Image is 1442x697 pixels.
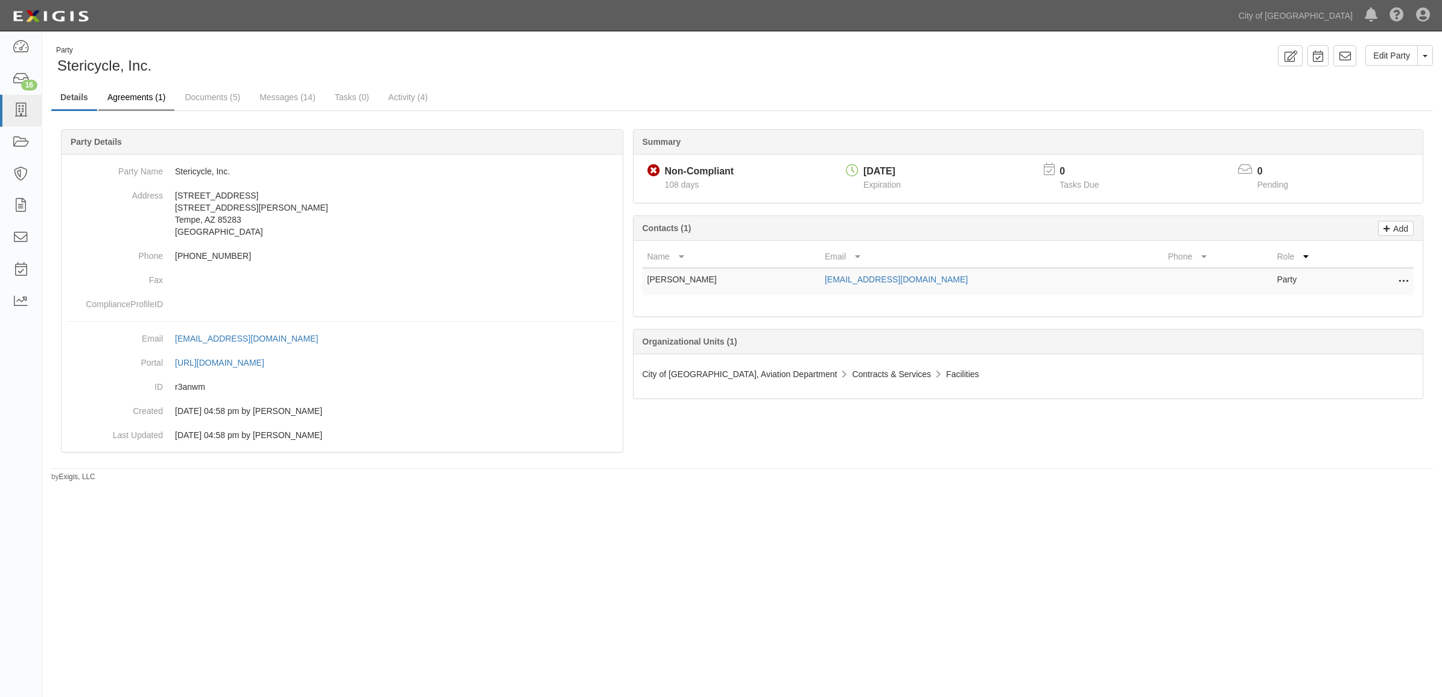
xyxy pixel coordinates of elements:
b: Contacts (1) [643,223,691,233]
b: Summary [643,137,681,147]
span: City of [GEOGRAPHIC_DATA], Aviation Department [643,369,837,379]
dt: Last Updated [66,423,163,441]
div: Party [56,45,151,56]
span: Facilities [946,369,979,379]
span: Pending [1257,180,1288,189]
span: Tasks Due [1059,180,1099,189]
a: City of [GEOGRAPHIC_DATA] [1233,4,1359,28]
b: Party Details [71,137,122,147]
th: Role [1272,246,1365,268]
p: Add [1390,221,1408,235]
dt: Created [66,399,163,417]
dt: Email [66,326,163,345]
dd: 10/04/2024 04:58 pm by Dominique Tapia [66,399,618,423]
p: 0 [1059,165,1114,179]
dt: Address [66,183,163,202]
a: Activity (4) [380,85,437,109]
dt: Fax [66,268,163,286]
dt: ID [66,375,163,393]
span: Contracts & Services [852,369,931,379]
dd: 10/04/2024 04:58 pm by Dominique Tapia [66,423,618,447]
a: Agreements (1) [98,85,174,111]
b: Organizational Units (1) [643,337,737,346]
td: Party [1272,268,1365,295]
dd: [PHONE_NUMBER] [66,244,618,268]
a: Messages (14) [250,85,325,109]
small: by [51,472,95,482]
a: Documents (5) [176,85,249,109]
th: Email [820,246,1163,268]
a: Edit Party [1365,45,1418,66]
th: Name [643,246,820,268]
div: [DATE] [863,165,901,179]
a: Add [1378,221,1414,236]
img: logo-5460c22ac91f19d4615b14bd174203de0afe785f0fc80cf4dbbc73dc1793850b.png [9,5,92,27]
a: Tasks (0) [326,85,378,109]
div: [EMAIL_ADDRESS][DOMAIN_NAME] [175,333,318,345]
dt: Phone [66,244,163,262]
div: 16 [21,80,37,91]
dt: ComplianceProfileID [66,292,163,310]
p: 0 [1257,165,1303,179]
i: Help Center - Complianz [1390,8,1404,23]
a: Details [51,85,97,111]
span: Stericycle, Inc. [57,57,151,74]
span: Expiration [863,180,901,189]
dd: [STREET_ADDRESS] [STREET_ADDRESS][PERSON_NAME] Tempe, AZ 85283 [GEOGRAPHIC_DATA] [66,183,618,244]
dd: r3anwm [66,375,618,399]
dt: Party Name [66,159,163,177]
dt: Portal [66,351,163,369]
div: Stericycle, Inc. [51,45,733,76]
a: [EMAIL_ADDRESS][DOMAIN_NAME] [175,334,331,343]
dd: Stericycle, Inc. [66,159,618,183]
a: Exigis, LLC [59,473,95,481]
td: [PERSON_NAME] [643,268,820,295]
div: Non-Compliant [665,165,734,179]
th: Phone [1163,246,1272,268]
a: [EMAIL_ADDRESS][DOMAIN_NAME] [825,275,968,284]
i: Non-Compliant [647,165,660,177]
span: Since 06/01/2025 [665,180,699,189]
a: [URL][DOMAIN_NAME] [175,358,278,368]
